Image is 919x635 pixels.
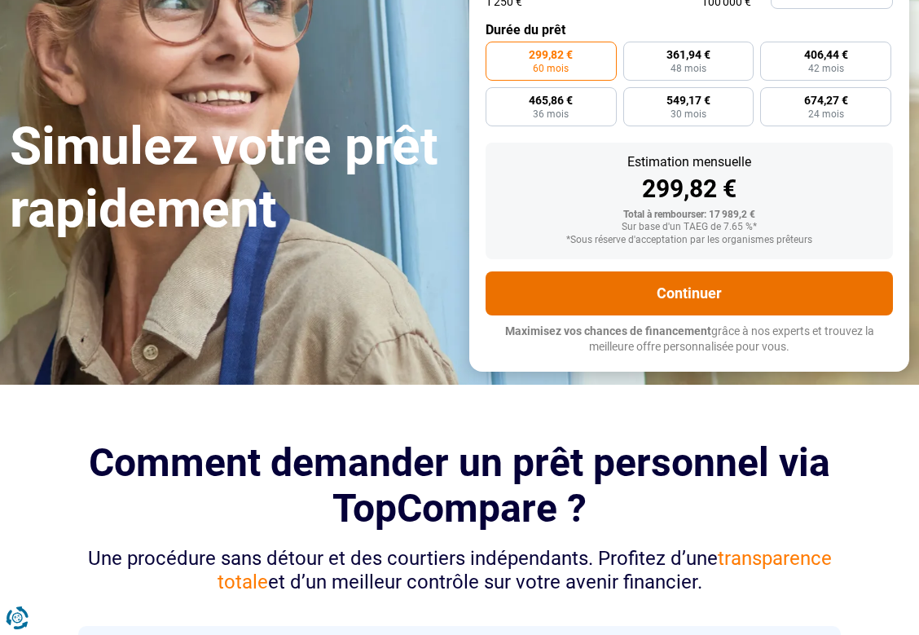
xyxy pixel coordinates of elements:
[808,64,844,73] span: 42 mois
[218,547,832,593] span: transparence totale
[533,109,569,119] span: 36 mois
[804,49,848,60] span: 406,44 €
[499,235,880,246] div: *Sous réserve d'acceptation par les organismes prêteurs
[499,222,880,233] div: Sur base d'un TAEG de 7.65 %*
[529,49,573,60] span: 299,82 €
[499,156,880,169] div: Estimation mensuelle
[671,109,706,119] span: 30 mois
[666,49,710,60] span: 361,94 €
[499,209,880,221] div: Total à rembourser: 17 989,2 €
[499,177,880,201] div: 299,82 €
[533,64,569,73] span: 60 mois
[505,324,711,337] span: Maximisez vos chances de financement
[804,95,848,106] span: 674,27 €
[10,116,450,241] h1: Simulez votre prêt rapidement
[671,64,706,73] span: 48 mois
[78,440,841,530] h2: Comment demander un prêt personnel via TopCompare ?
[486,271,893,315] button: Continuer
[78,547,841,594] div: Une procédure sans détour et des courtiers indépendants. Profitez d’une et d’un meilleur contrôle...
[486,22,893,37] label: Durée du prêt
[666,95,710,106] span: 549,17 €
[486,324,893,355] p: grâce à nos experts et trouvez la meilleure offre personnalisée pour vous.
[529,95,573,106] span: 465,86 €
[808,109,844,119] span: 24 mois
